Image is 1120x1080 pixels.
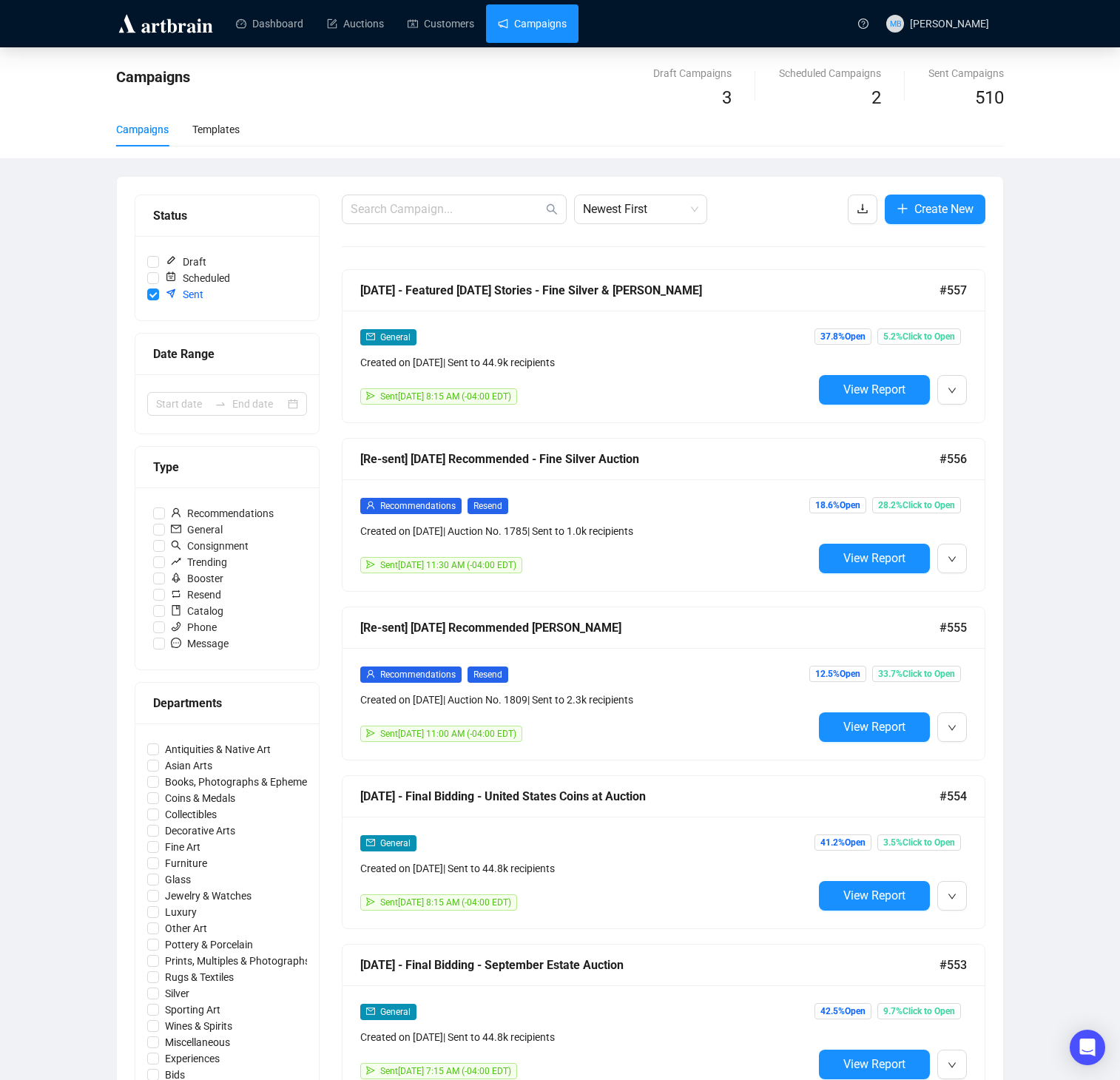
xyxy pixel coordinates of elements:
span: mail [171,524,181,534]
span: search [546,203,558,215]
span: 3.5% Click to Open [877,834,961,851]
span: search [171,540,181,550]
span: 9.7% Click to Open [877,1003,961,1019]
a: [DATE] - Final Bidding - United States Coins at Auction#554mailGeneralCreated on [DATE]| Sent to ... [342,775,985,929]
span: Asian Arts [159,757,218,774]
span: user [366,669,375,678]
span: send [366,729,375,738]
span: send [366,391,375,400]
span: swap-right [215,398,226,410]
button: View Report [819,375,930,405]
span: 42.5% Open [814,1003,871,1019]
span: down [948,892,957,901]
span: Other Art [159,920,213,936]
div: Created on [DATE] | Auction No. 1785 | Sent to 1.0k recipients [360,523,813,539]
span: user [366,501,375,510]
span: Catalog [165,603,229,619]
span: user [171,507,181,518]
span: Recommendations [380,501,456,511]
span: Antiquities & Native Art [159,741,277,757]
span: Rugs & Textiles [159,969,240,985]
div: Departments [153,694,301,712]
input: End date [232,396,285,412]
span: rocket [171,573,181,583]
div: Type [153,458,301,476]
span: Fine Art [159,839,206,855]
span: Miscellaneous [159,1034,236,1050]
div: Sent Campaigns [928,65,1004,81]
span: Sent [DATE] 8:15 AM (-04:00 EDT) [380,391,511,402]
span: General [165,522,229,538]
span: send [366,1066,375,1075]
span: plus [897,203,908,215]
div: [Re-sent] [DATE] Recommended - Fine Silver Auction [360,450,939,468]
span: Sent [DATE] 7:15 AM (-04:00 EDT) [380,1066,511,1076]
span: mail [366,1007,375,1016]
span: 2 [871,87,881,108]
a: [DATE] - Featured [DATE] Stories - Fine Silver & [PERSON_NAME]#557mailGeneralCreated on [DATE]| S... [342,269,985,423]
span: mail [366,332,375,341]
button: View Report [819,1050,930,1079]
span: Create New [914,200,974,218]
span: 33.7% Click to Open [872,666,961,682]
div: [Re-sent] [DATE] Recommended [PERSON_NAME] [360,618,939,637]
input: Search Campaign... [351,200,543,218]
span: Consignment [165,538,254,554]
span: Recommendations [380,669,456,680]
div: Created on [DATE] | Sent to 44.9k recipients [360,354,813,371]
img: logo [116,12,215,36]
span: book [171,605,181,615]
div: Status [153,206,301,225]
span: Sent [159,286,209,303]
span: phone [171,621,181,632]
div: Created on [DATE] | Sent to 44.8k recipients [360,1029,813,1045]
span: View Report [843,551,905,565]
span: Books, Photographs & Ephemera [159,774,323,790]
a: Dashboard [236,4,303,43]
div: Date Range [153,345,301,363]
span: 37.8% Open [814,328,871,345]
span: Wines & Spirits [159,1018,238,1034]
span: MB [889,17,901,30]
span: Sent [DATE] 8:15 AM (-04:00 EDT) [380,897,511,908]
button: View Report [819,544,930,573]
span: Phone [165,619,223,635]
div: [DATE] - Featured [DATE] Stories - Fine Silver & [PERSON_NAME] [360,281,939,300]
span: #556 [939,450,967,468]
span: Glass [159,871,197,888]
span: Sent [DATE] 11:00 AM (-04:00 EDT) [380,729,516,739]
span: Pottery & Porcelain [159,936,259,953]
span: Resend [165,587,227,603]
span: message [171,638,181,648]
span: General [380,332,411,342]
span: mail [366,838,375,847]
span: View Report [843,382,905,396]
span: down [948,1061,957,1070]
span: Jewelry & Watches [159,888,257,904]
span: View Report [843,1057,905,1071]
span: 28.2% Click to Open [872,497,961,513]
span: Silver [159,985,195,1002]
span: Luxury [159,904,203,920]
span: #557 [939,281,967,300]
span: 5.2% Click to Open [877,328,961,345]
span: Booster [165,570,229,587]
div: [DATE] - Final Bidding - United States Coins at Auction [360,787,939,806]
a: Auctions [327,4,384,43]
span: down [948,386,957,395]
span: Newest First [583,195,698,223]
span: rise [171,556,181,567]
span: Decorative Arts [159,823,241,839]
span: retweet [171,589,181,599]
span: Scheduled [159,270,236,286]
div: Campaigns [116,121,169,138]
span: 12.5% Open [809,666,866,682]
span: down [948,723,957,732]
a: Campaigns [498,4,567,43]
span: [PERSON_NAME] [910,18,989,30]
div: Created on [DATE] | Sent to 44.8k recipients [360,860,813,877]
span: Sent [DATE] 11:30 AM (-04:00 EDT) [380,560,516,570]
span: to [215,398,226,410]
span: 510 [975,87,1004,108]
span: question-circle [858,18,868,29]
